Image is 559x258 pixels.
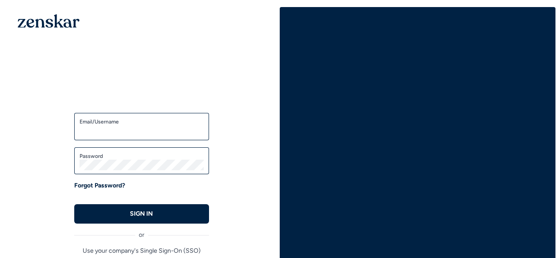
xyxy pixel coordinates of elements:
label: Email/Username [80,118,204,125]
button: SIGN IN [74,204,209,224]
p: Use your company's Single Sign-On (SSO) [74,247,209,255]
label: Password [80,153,204,160]
a: Forgot Password? [74,181,125,190]
div: or [74,224,209,239]
p: SIGN IN [130,209,153,218]
img: 1OGAJ2xQqyY4LXKgY66KYq0eOWRCkrZdAb3gUhuVAqdWPZE9SRJmCz+oDMSn4zDLXe31Ii730ItAGKgCKgCCgCikA4Av8PJUP... [18,14,80,28]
